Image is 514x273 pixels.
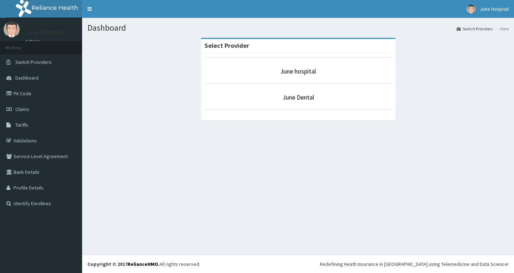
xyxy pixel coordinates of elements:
[4,21,20,37] img: User Image
[282,93,314,101] a: June Dental
[127,261,158,267] a: RelianceHMO
[25,29,64,35] p: June Hospital
[87,23,509,32] h1: Dashboard
[15,122,28,128] span: Tariffs
[457,26,493,32] a: Switch Providers
[25,39,42,44] a: Online
[15,75,39,81] span: Dashboard
[480,6,509,12] span: June Hospital
[15,106,29,112] span: Claims
[280,67,316,75] a: June hospital
[15,59,52,65] span: Switch Providers
[467,5,475,14] img: User Image
[87,261,160,267] strong: Copyright © 2017 .
[82,255,514,273] footer: All rights reserved.
[205,41,249,50] strong: Select Provider
[493,26,509,32] li: Here
[320,261,509,268] div: Redefining Heath Insurance in [GEOGRAPHIC_DATA] using Telemedicine and Data Science!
